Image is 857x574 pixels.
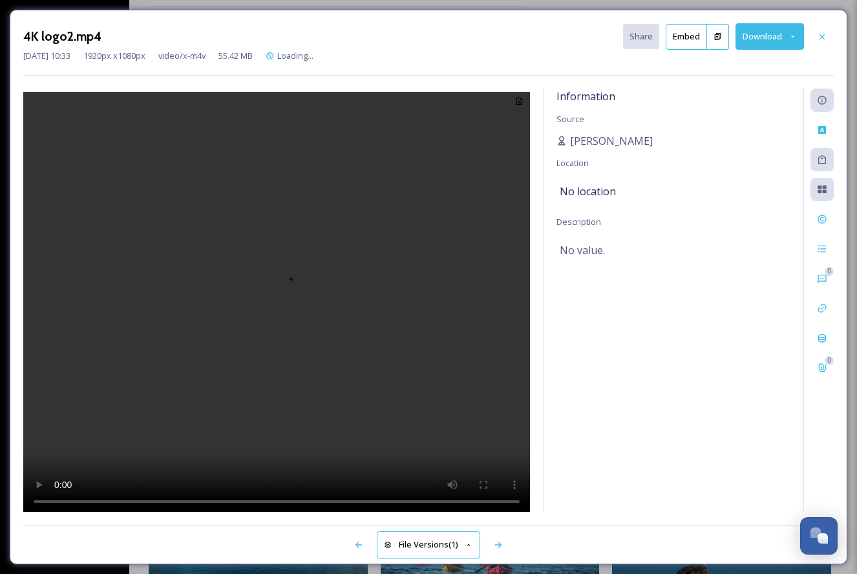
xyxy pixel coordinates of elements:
[23,50,70,62] span: [DATE] 10:33
[377,531,480,558] button: File Versions(1)
[23,27,101,46] h3: 4K logo2.mp4
[143,76,218,85] div: Keywords by Traffic
[666,24,707,50] button: Embed
[800,517,838,555] button: Open Chat
[34,34,142,44] div: Domain: [DOMAIN_NAME]
[556,89,615,103] span: Information
[36,21,63,31] div: v 4.0.25
[556,216,601,228] span: Description
[825,267,834,276] div: 0
[560,242,605,258] span: No value.
[21,34,31,44] img: website_grey.svg
[556,157,589,169] span: Location
[735,23,804,50] button: Download
[35,75,45,85] img: tab_domain_overview_orange.svg
[158,50,206,62] span: video/x-m4v
[49,76,116,85] div: Domain Overview
[556,113,584,125] span: Source
[218,50,253,62] span: 55.42 MB
[21,21,31,31] img: logo_orange.svg
[560,184,616,199] span: No location
[825,356,834,365] div: 0
[570,133,653,149] span: [PERSON_NAME]
[129,75,139,85] img: tab_keywords_by_traffic_grey.svg
[277,50,313,61] span: Loading...
[623,24,659,49] button: Share
[83,50,145,62] span: 1920 px x 1080 px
